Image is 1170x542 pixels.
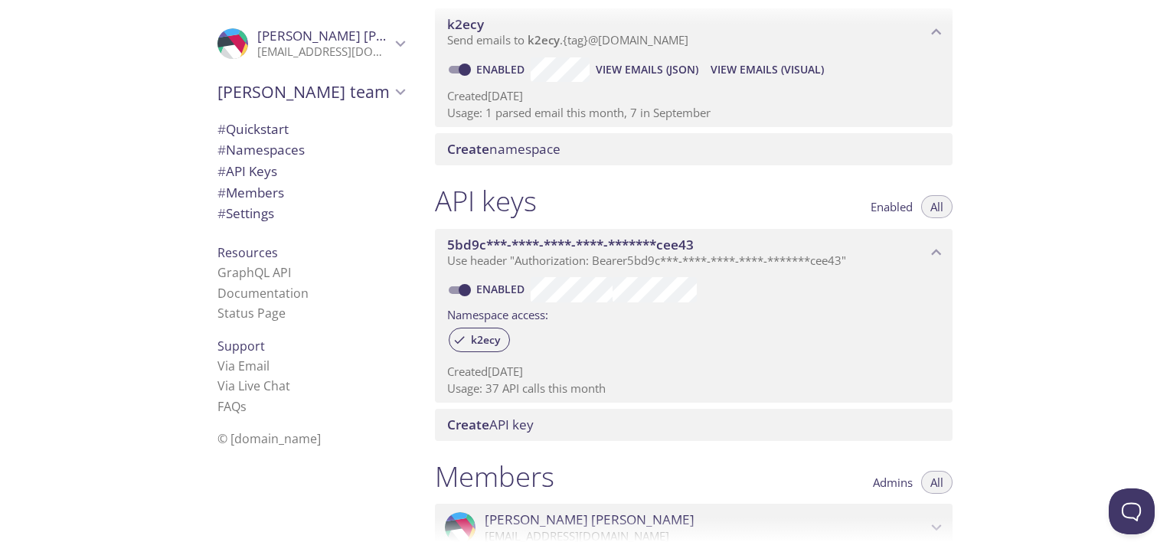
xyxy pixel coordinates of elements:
span: namespace [447,140,560,158]
span: # [217,162,226,180]
div: Andres Jimenez [205,18,417,69]
span: Namespaces [217,141,305,158]
div: API Keys [205,161,417,182]
span: s [240,398,247,415]
span: Create [447,416,489,433]
div: Quickstart [205,119,417,140]
span: Create [447,140,489,158]
a: Via Email [217,358,270,374]
h1: Members [435,459,554,494]
a: Status Page [217,305,286,322]
p: Usage: 37 API calls this month [447,380,940,397]
a: Via Live Chat [217,377,290,394]
button: View Emails (JSON) [590,57,704,82]
div: Andres's team [205,72,417,112]
div: Create namespace [435,133,953,165]
div: Create API Key [435,409,953,441]
p: Created [DATE] [447,88,940,104]
p: Created [DATE] [447,364,940,380]
div: k2ecy [449,328,510,352]
span: k2ecy [528,32,560,47]
h1: API keys [435,184,537,218]
span: API Keys [217,162,277,180]
span: API key [447,416,534,433]
iframe: Help Scout Beacon - Open [1109,488,1155,534]
button: View Emails (Visual) [704,57,830,82]
span: [PERSON_NAME] team [217,81,391,103]
span: Send emails to . {tag} @[DOMAIN_NAME] [447,32,688,47]
span: Settings [217,204,274,222]
span: Quickstart [217,120,289,138]
div: Namespaces [205,139,417,161]
span: View Emails (JSON) [596,60,698,79]
a: Documentation [217,285,309,302]
div: k2ecy namespace [435,8,953,56]
span: View Emails (Visual) [711,60,824,79]
span: # [217,184,226,201]
button: Admins [864,471,922,494]
span: Members [217,184,284,201]
span: © [DOMAIN_NAME] [217,430,321,447]
label: Namespace access: [447,302,548,325]
span: Support [217,338,265,354]
div: Team Settings [205,203,417,224]
span: [PERSON_NAME] [PERSON_NAME] [485,511,694,528]
span: [PERSON_NAME] [PERSON_NAME] [257,27,467,44]
span: # [217,204,226,222]
span: Resources [217,244,278,261]
div: Members [205,182,417,204]
a: GraphQL API [217,264,291,281]
button: All [921,195,953,218]
button: Enabled [861,195,922,218]
button: All [921,471,953,494]
a: FAQ [217,398,247,415]
span: # [217,120,226,138]
p: Usage: 1 parsed email this month, 7 in September [447,105,940,121]
p: [EMAIL_ADDRESS][DOMAIN_NAME] [257,44,391,60]
a: Enabled [474,282,531,296]
span: k2ecy [462,333,509,347]
span: # [217,141,226,158]
a: Enabled [474,62,531,77]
